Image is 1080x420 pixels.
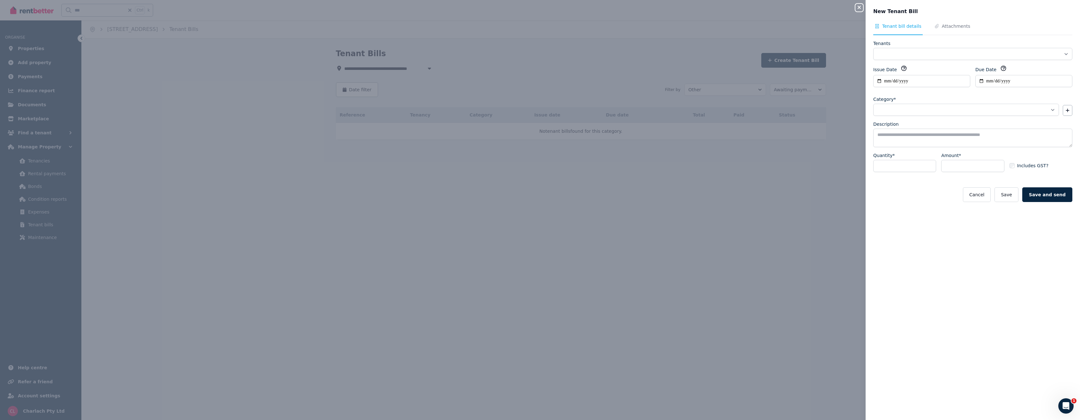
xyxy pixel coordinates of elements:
[5,37,105,82] div: Hey there 👋 Welcome to RentBetter!On RentBetter, taking control and managing your property is eas...
[873,23,1072,35] nav: Tabs
[1058,398,1074,414] iframe: Intercom live chat
[975,66,996,73] label: Due Date
[1022,187,1072,202] button: Save and send
[941,152,961,159] label: Amount*
[10,41,100,47] div: Hey there 👋 Welcome to RentBetter!
[18,4,28,14] img: Profile image for The RentBetter Team
[994,187,1018,202] button: Save
[873,96,896,102] label: Category*
[1017,162,1048,169] span: Includes GST?
[873,121,899,127] label: Description
[10,83,69,87] div: The RentBetter Team • [DATE]
[5,37,123,96] div: The RentBetter Team says…
[873,66,897,73] label: Issue Date
[882,23,921,29] span: Tenant bill details
[111,3,123,15] button: Home
[873,8,918,15] span: New Tenant Bill
[873,40,890,47] label: Tenants
[963,187,991,202] button: Cancel
[4,3,16,15] button: go back
[942,23,970,29] span: Attachments
[31,6,84,11] h1: The RentBetter Team
[34,154,120,166] button: I'm a landlord looking for a tenant
[1009,163,1015,168] input: Includes GST?
[83,185,119,198] button: I'm a tenant
[19,169,119,182] button: I'm a landlord and already have a tenant
[4,185,82,198] button: I'm looking to sell my property
[10,50,100,69] div: On RentBetter, taking control and managing your property is easier than ever before.
[873,152,895,159] label: Quantity*
[75,201,119,214] button: Something else
[10,72,100,77] b: What can we help you with [DATE]?
[1071,398,1076,403] span: 1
